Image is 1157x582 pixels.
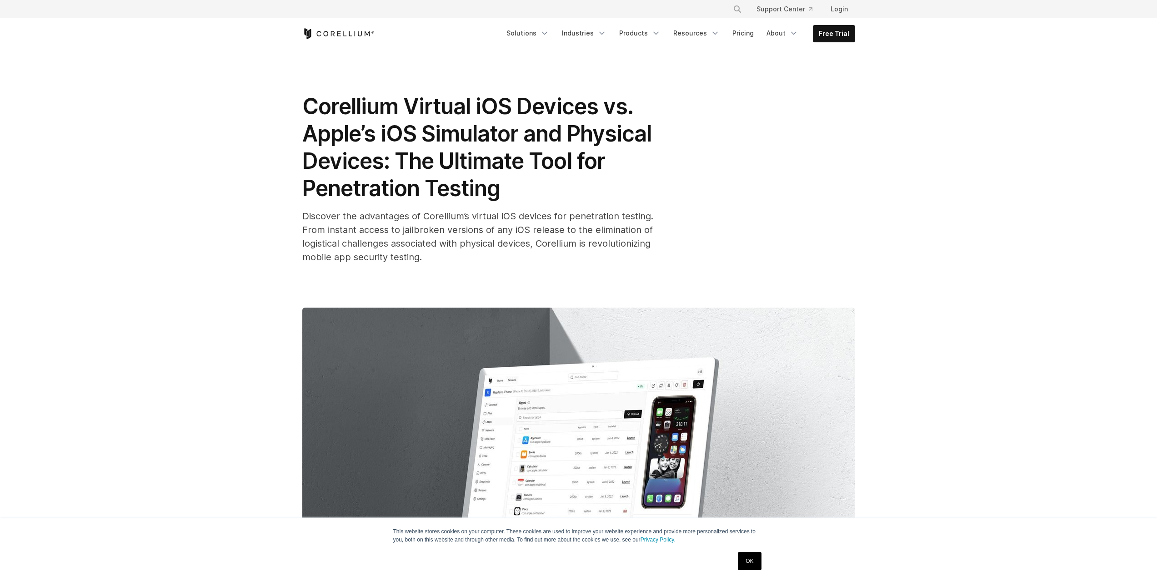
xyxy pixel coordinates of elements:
[302,211,653,263] span: Discover the advantages of Corellium’s virtual iOS devices for penetration testing. From instant ...
[302,28,375,39] a: Corellium Home
[813,25,855,42] a: Free Trial
[302,93,651,202] span: Corellium Virtual iOS Devices vs. Apple’s iOS Simulator and Physical Devices: The Ultimate Tool f...
[729,1,746,17] button: Search
[722,1,855,17] div: Navigation Menu
[738,552,761,570] a: OK
[556,25,612,41] a: Industries
[393,527,764,544] p: This website stores cookies on your computer. These cookies are used to improve your website expe...
[501,25,855,42] div: Navigation Menu
[641,536,676,543] a: Privacy Policy.
[761,25,804,41] a: About
[614,25,666,41] a: Products
[727,25,759,41] a: Pricing
[749,1,820,17] a: Support Center
[823,1,855,17] a: Login
[501,25,555,41] a: Solutions
[668,25,725,41] a: Resources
